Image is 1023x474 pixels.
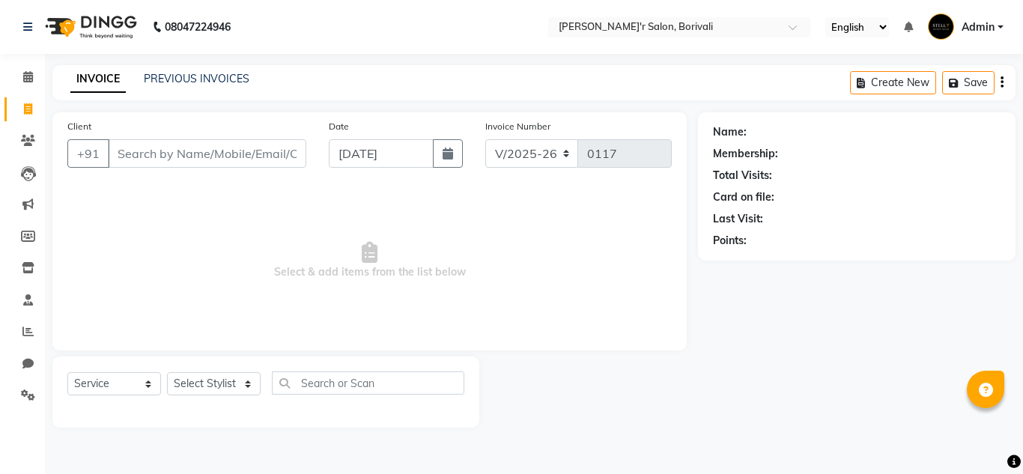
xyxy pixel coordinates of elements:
label: Date [329,120,349,133]
button: Save [942,71,995,94]
label: Invoice Number [485,120,550,133]
label: Client [67,120,91,133]
button: +91 [67,139,109,168]
div: Name: [713,124,747,140]
span: Admin [962,19,995,35]
iframe: chat widget [960,414,1008,459]
button: Create New [850,71,936,94]
div: Total Visits: [713,168,772,183]
input: Search or Scan [272,371,464,395]
input: Search by Name/Mobile/Email/Code [108,139,306,168]
b: 08047224946 [165,6,231,48]
div: Last Visit: [713,211,763,227]
div: Membership: [713,146,778,162]
img: logo [38,6,141,48]
a: PREVIOUS INVOICES [144,72,249,85]
a: INVOICE [70,66,126,93]
div: Points: [713,233,747,249]
div: Card on file: [713,189,774,205]
img: Admin [928,13,954,40]
span: Select & add items from the list below [67,186,672,335]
